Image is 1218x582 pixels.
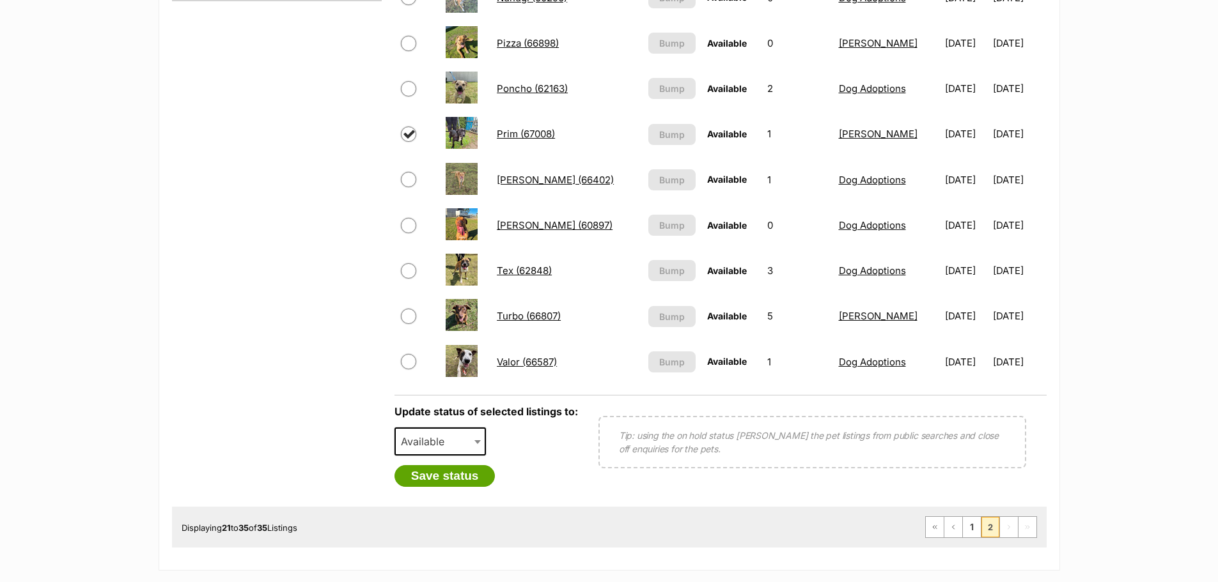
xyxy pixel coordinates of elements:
[993,66,1045,111] td: [DATE]
[1019,517,1036,537] span: Last page
[707,220,747,231] span: Available
[659,36,685,50] span: Bump
[659,218,685,232] span: Bump
[981,517,999,537] span: Page 2
[762,294,832,338] td: 5
[762,21,832,65] td: 0
[707,265,747,276] span: Available
[707,128,747,139] span: Available
[993,21,1045,65] td: [DATE]
[839,264,906,277] a: Dog Adoptions
[497,37,559,49] a: Pizza (66898)
[963,517,981,537] a: Page 1
[707,310,747,321] span: Available
[707,356,747,367] span: Available
[940,249,992,293] td: [DATE]
[648,306,696,327] button: Bump
[762,249,832,293] td: 3
[993,340,1045,384] td: [DATE]
[394,465,496,487] button: Save status
[940,158,992,202] td: [DATE]
[839,37,917,49] a: [PERSON_NAME]
[497,82,568,95] a: Poncho (62163)
[257,523,267,533] strong: 35
[839,128,917,140] a: [PERSON_NAME]
[648,351,696,372] button: Bump
[1000,517,1018,537] span: Next page
[993,158,1045,202] td: [DATE]
[659,82,685,95] span: Bump
[394,427,487,456] span: Available
[993,203,1045,247] td: [DATE]
[993,112,1045,156] td: [DATE]
[648,124,696,145] button: Bump
[839,174,906,186] a: Dog Adoptions
[940,66,992,111] td: [DATE]
[648,215,696,236] button: Bump
[497,264,552,277] a: Tex (62848)
[707,38,747,49] span: Available
[659,264,685,277] span: Bump
[839,356,906,368] a: Dog Adoptions
[659,128,685,141] span: Bump
[648,260,696,281] button: Bump
[944,517,962,537] a: Previous page
[762,112,832,156] td: 1
[659,310,685,323] span: Bump
[707,83,747,94] span: Available
[497,310,561,322] a: Turbo (66807)
[839,82,906,95] a: Dog Adoptions
[238,523,249,533] strong: 35
[619,429,1006,456] p: Tip: using the on hold status [PERSON_NAME] the pet listings from public searches and close off e...
[659,355,685,369] span: Bump
[993,294,1045,338] td: [DATE]
[394,405,578,418] label: Update status of selected listings to:
[839,219,906,231] a: Dog Adoptions
[497,356,557,368] a: Valor (66587)
[182,523,297,533] span: Displaying to of Listings
[648,169,696,190] button: Bump
[497,219,613,231] a: [PERSON_NAME] (60897)
[497,174,614,186] a: [PERSON_NAME] (66402)
[940,203,992,247] td: [DATE]
[940,294,992,338] td: [DATE]
[926,517,944,537] a: First page
[940,112,992,156] td: [DATE]
[993,249,1045,293] td: [DATE]
[940,21,992,65] td: [DATE]
[839,310,917,322] a: [PERSON_NAME]
[648,33,696,54] button: Bump
[396,433,457,450] span: Available
[762,66,832,111] td: 2
[762,340,832,384] td: 1
[659,173,685,187] span: Bump
[497,128,555,140] a: Prim (67008)
[222,523,231,533] strong: 21
[762,158,832,202] td: 1
[762,203,832,247] td: 0
[925,516,1037,538] nav: Pagination
[648,78,696,99] button: Bump
[707,174,747,185] span: Available
[940,340,992,384] td: [DATE]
